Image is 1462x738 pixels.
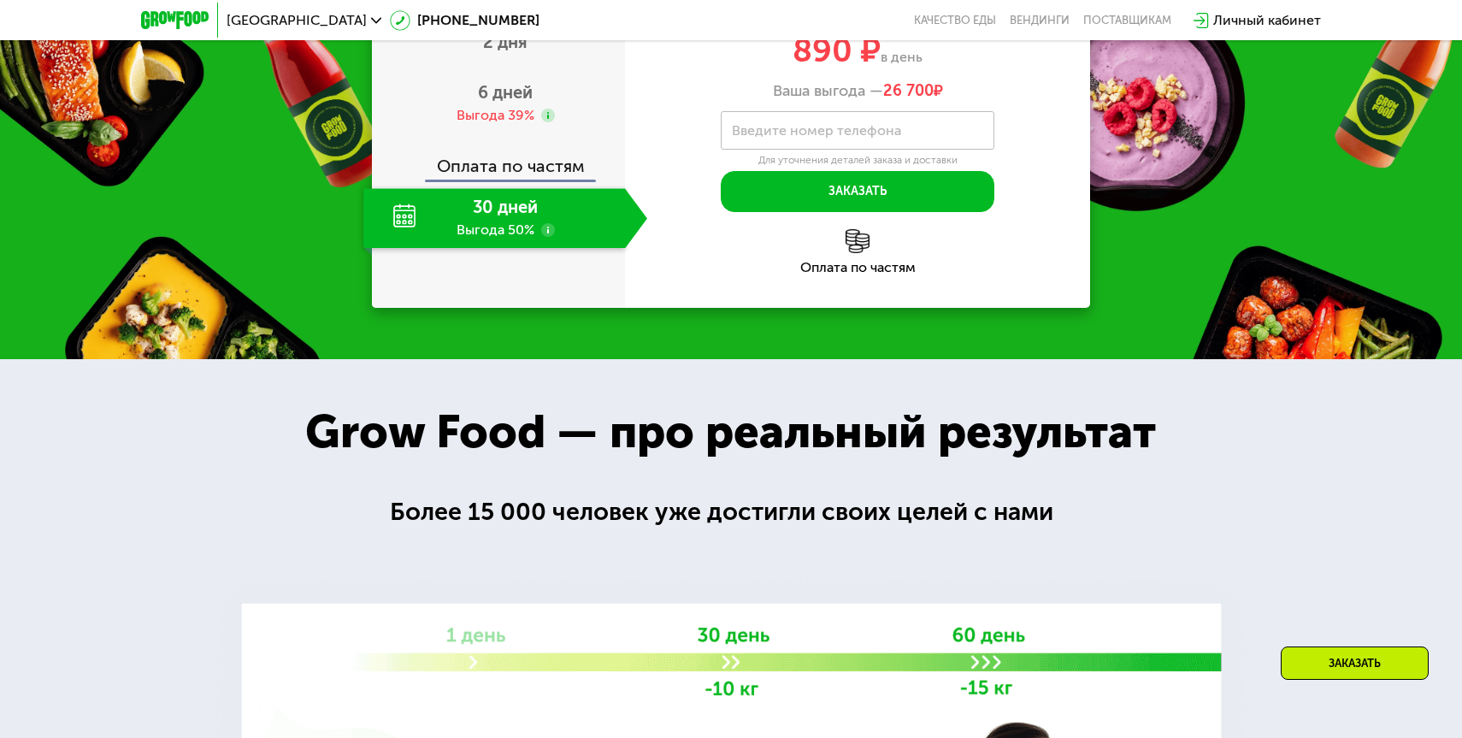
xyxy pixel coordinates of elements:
img: l6xcnZfty9opOoJh.png [846,229,870,253]
div: Выгода 39% [457,106,534,125]
div: Ваша выгода — [625,82,1090,101]
div: Grow Food — про реальный результат [270,398,1191,467]
span: 6 дней [478,82,533,103]
a: Вендинги [1010,14,1070,27]
button: Заказать [721,171,994,212]
div: Более 15 000 человек уже достигли своих целей с нами [390,493,1072,530]
div: поставщикам [1083,14,1171,27]
a: [PHONE_NUMBER] [390,10,539,31]
span: 2 дня [483,32,528,52]
span: 890 ₽ [793,31,881,70]
span: в день [881,49,923,65]
span: [GEOGRAPHIC_DATA] [227,14,367,27]
div: Для уточнения деталей заказа и доставки [721,154,994,168]
label: Введите номер телефона [732,126,901,135]
div: Оплата по частям [374,140,625,180]
div: Личный кабинет [1213,10,1321,31]
div: Оплата по частям [625,261,1090,275]
div: Заказать [1281,646,1429,680]
a: Качество еды [914,14,996,27]
span: 26 700 [883,81,934,100]
span: ₽ [883,82,943,101]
